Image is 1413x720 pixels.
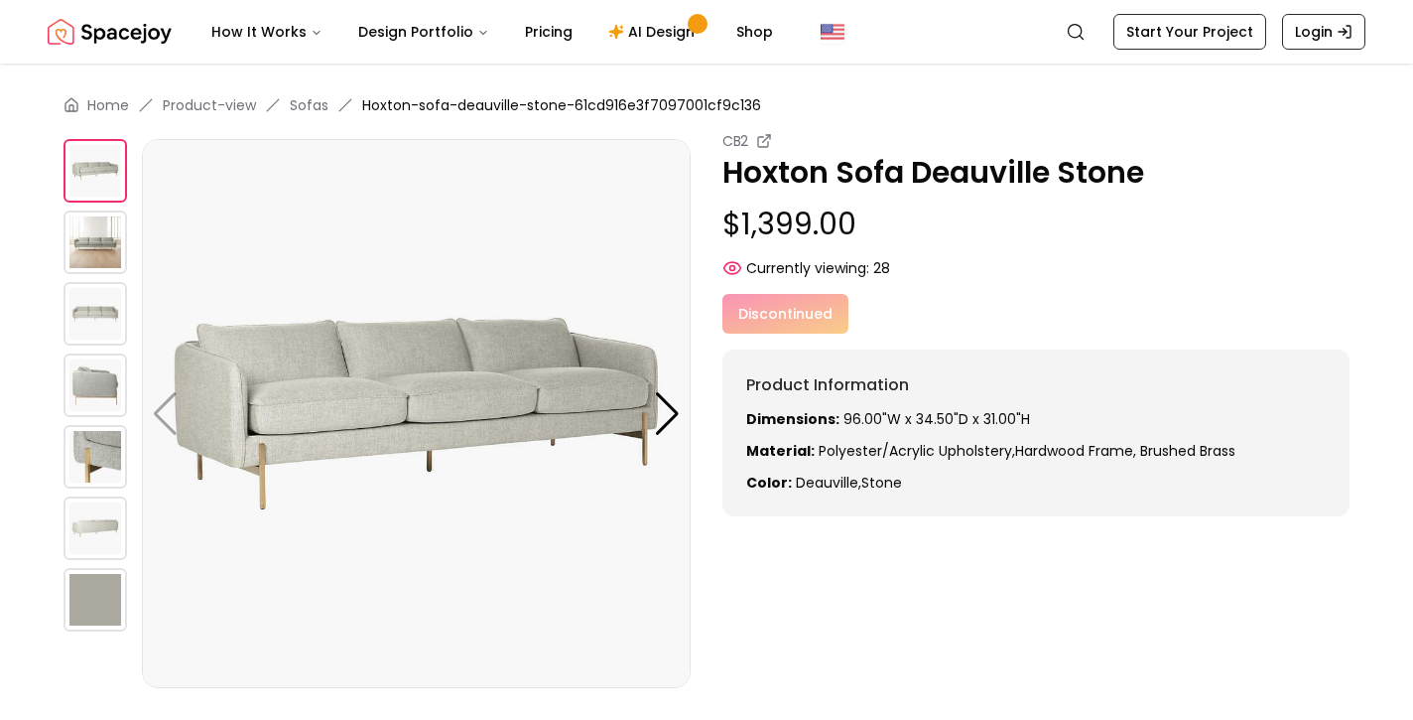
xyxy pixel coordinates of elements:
[592,12,716,52] a: AI Design
[87,95,129,115] a: Home
[64,139,127,203] img: https://storage.googleapis.com/spacejoy-main/assets/61cd916e3f7097001cf9c136/product_0_nbkffh7n5b9c
[722,155,1349,191] p: Hoxton Sofa Deauville Stone
[64,425,127,489] img: https://storage.googleapis.com/spacejoy-main/assets/61cd916e3f7097001cf9c136/product_0_o5lppge8g77
[64,95,1349,115] nav: breadcrumb
[796,473,861,493] span: deauville ,
[163,95,256,115] a: Product-view
[746,373,1326,397] h6: Product Information
[195,12,789,52] nav: Main
[746,441,815,461] strong: Material:
[746,409,839,429] strong: Dimensions:
[509,12,588,52] a: Pricing
[1282,14,1365,50] a: Login
[290,95,328,115] a: Sofas
[195,12,338,52] button: How It Works
[1113,14,1266,50] a: Start Your Project
[746,473,792,493] strong: Color:
[64,497,127,560] img: https://storage.googleapis.com/spacejoy-main/assets/61cd916e3f7097001cf9c136/product_1_3calaak84j6i
[746,258,869,278] span: Currently viewing:
[64,568,127,632] img: https://storage.googleapis.com/spacejoy-main/assets/61cd916e3f7097001cf9c136/product_2_fib60bgj47f
[819,441,1235,461] span: Polyester/acrylic upholstery,Hardwood frame, Brushed brass
[861,473,902,493] span: stone
[722,131,748,151] small: CB2
[821,20,844,44] img: United States
[64,282,127,346] img: https://storage.googleapis.com/spacejoy-main/assets/61cd916e3f7097001cf9c136/product_2_ff1e45p31n67
[64,354,127,417] img: https://storage.googleapis.com/spacejoy-main/assets/61cd916e3f7097001cf9c136/product_3_gbibnc560k5b
[362,95,761,115] span: Hoxton-sofa-deauville-stone-61cd916e3f7097001cf9c136
[720,12,789,52] a: Shop
[142,139,691,688] img: https://storage.googleapis.com/spacejoy-main/assets/61cd916e3f7097001cf9c136/product_0_nbkffh7n5b9c
[64,211,127,274] img: https://storage.googleapis.com/spacejoy-main/assets/61cd916e3f7097001cf9c136/product_1_oj4hbmn2ih9
[342,12,505,52] button: Design Portfolio
[873,258,890,278] span: 28
[48,12,172,52] a: Spacejoy
[722,207,1349,242] p: $1,399.00
[746,409,1326,429] p: 96.00"W x 34.50"D x 31.00"H
[48,12,172,52] img: Spacejoy Logo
